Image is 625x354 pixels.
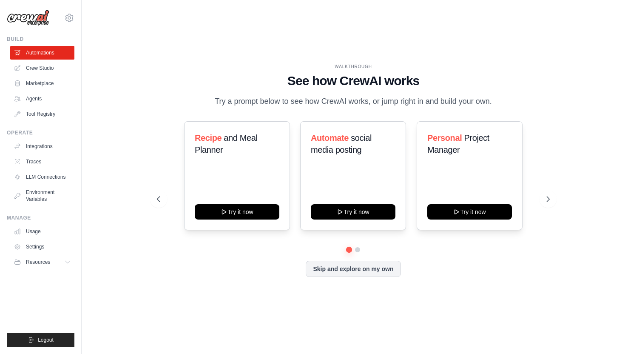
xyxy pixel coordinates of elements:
span: Project Manager [427,133,489,154]
a: Integrations [10,140,74,153]
a: Marketplace [10,77,74,90]
button: Logout [7,333,74,347]
p: Try a prompt below to see how CrewAI works, or jump right in and build your own. [210,95,496,108]
a: Crew Studio [10,61,74,75]
div: Manage [7,214,74,221]
button: Resources [10,255,74,269]
button: Try it now [427,204,512,220]
button: Try it now [195,204,279,220]
span: and Meal Planner [195,133,257,154]
a: Settings [10,240,74,254]
a: Traces [10,155,74,168]
button: Try it now [311,204,395,220]
img: Logo [7,10,49,26]
span: Automate [311,133,349,143]
a: Tool Registry [10,107,74,121]
a: LLM Connections [10,170,74,184]
a: Agents [10,92,74,106]
span: Recipe [195,133,222,143]
h1: See how CrewAI works [157,73,549,88]
span: Logout [38,337,54,343]
a: Automations [10,46,74,60]
span: Resources [26,259,50,265]
button: Skip and explore on my own [306,261,401,277]
div: Build [7,36,74,43]
div: WALKTHROUGH [157,63,549,70]
a: Usage [10,225,74,238]
a: Environment Variables [10,186,74,206]
span: Personal [427,133,462,143]
div: Operate [7,129,74,136]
